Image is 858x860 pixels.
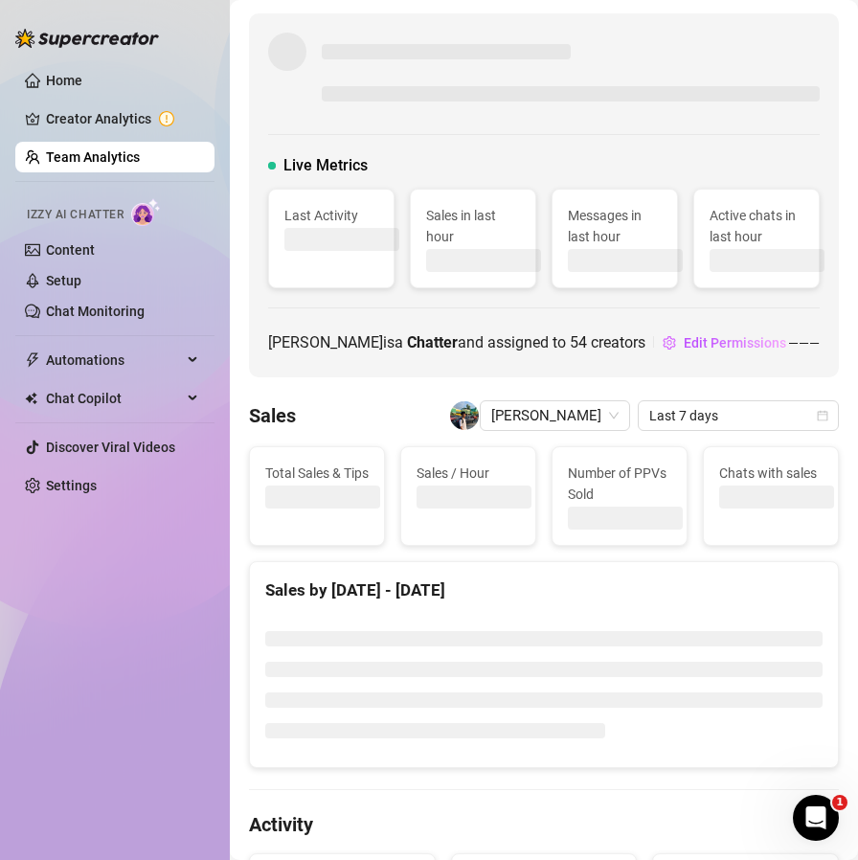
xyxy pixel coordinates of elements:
[46,304,145,319] a: Chat Monitoring
[684,335,786,351] span: Edit Permissions
[832,795,847,810] span: 1
[788,332,820,353] div: — — —
[249,811,839,838] h4: Activity
[265,577,823,603] div: Sales by [DATE] - [DATE]
[15,29,159,48] img: logo-BBDzfeDw.svg
[568,205,662,247] span: Messages in last hour
[663,336,676,350] span: setting
[793,795,839,841] iframe: Intercom live chat
[25,352,40,368] span: thunderbolt
[46,383,182,414] span: Chat Copilot
[817,410,828,421] span: calendar
[46,103,199,134] a: Creator Analytics exclamation-circle
[268,330,645,354] span: [PERSON_NAME] is a and assigned to creators
[450,401,479,430] img: Mark Mathew Carpeso
[649,401,827,430] span: Last 7 days
[407,333,458,351] b: Chatter
[568,463,671,505] span: Number of PPVs Sold
[46,273,81,288] a: Setup
[265,463,369,484] span: Total Sales & Tips
[284,205,378,226] span: Last Activity
[417,463,520,484] span: Sales / Hour
[283,154,368,177] span: Live Metrics
[662,328,787,358] button: Edit Permissions
[46,440,175,455] a: Discover Viral Videos
[46,149,140,165] a: Team Analytics
[25,392,37,405] img: Chat Copilot
[570,333,587,351] span: 54
[46,345,182,375] span: Automations
[719,463,823,484] span: Chats with sales
[249,402,296,429] h4: Sales
[131,198,161,226] img: AI Chatter
[46,242,95,258] a: Content
[710,205,803,247] span: Active chats in last hour
[426,205,520,247] span: Sales in last hour
[46,478,97,493] a: Settings
[491,401,619,430] span: Mark Mathew Carpeso
[27,206,124,224] span: Izzy AI Chatter
[46,73,82,88] a: Home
